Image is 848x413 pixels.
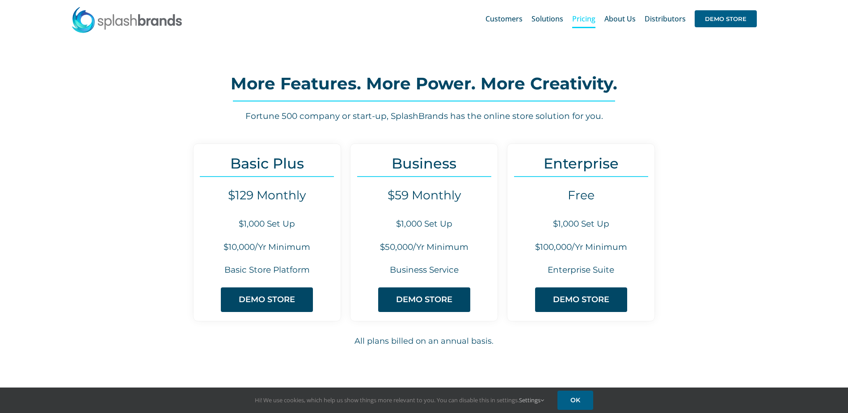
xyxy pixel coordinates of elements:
h6: $1,000 Set Up [350,218,498,230]
span: Pricing [572,15,595,22]
span: Solutions [532,15,563,22]
h6: $1,000 Set Up [507,218,654,230]
a: Distributors [645,4,686,33]
h6: $1,000 Set Up [194,218,341,230]
span: DEMO STORE [553,295,609,304]
span: Customers [485,15,523,22]
a: DEMO STORE [378,287,470,312]
nav: Main Menu [485,4,757,33]
a: Pricing [572,4,595,33]
h3: Basic Plus [194,155,341,172]
a: Customers [485,4,523,33]
h6: $50,000/Yr Minimum [350,241,498,253]
h3: Enterprise [507,155,654,172]
h6: Enterprise Suite [507,264,654,276]
a: DEMO STORE [695,4,757,33]
a: DEMO STORE [535,287,627,312]
span: Distributors [645,15,686,22]
h4: $129 Monthly [194,188,341,202]
span: DEMO STORE [695,10,757,27]
h6: Fortune 500 company or start-up, SplashBrands has the online store solution for you. [111,110,737,122]
span: Hi! We use cookies, which help us show things more relevant to you. You can disable this in setti... [255,396,544,404]
h6: Basic Store Platform [194,264,341,276]
h2: More Features. More Power. More Creativity. [111,75,737,93]
h4: Free [507,188,654,202]
a: Settings [519,396,544,404]
h3: Business [350,155,498,172]
h6: All plans billed on an annual basis. [111,335,737,347]
span: DEMO STORE [396,295,452,304]
a: DEMO STORE [221,287,313,312]
h6: $100,000/Yr Minimum [507,241,654,253]
img: SplashBrands.com Logo [71,6,183,33]
h6: $10,000/Yr Minimum [194,241,341,253]
h4: $59 Monthly [350,188,498,202]
span: DEMO STORE [239,295,295,304]
span: About Us [604,15,636,22]
h6: Business Service [350,264,498,276]
a: OK [557,391,593,410]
